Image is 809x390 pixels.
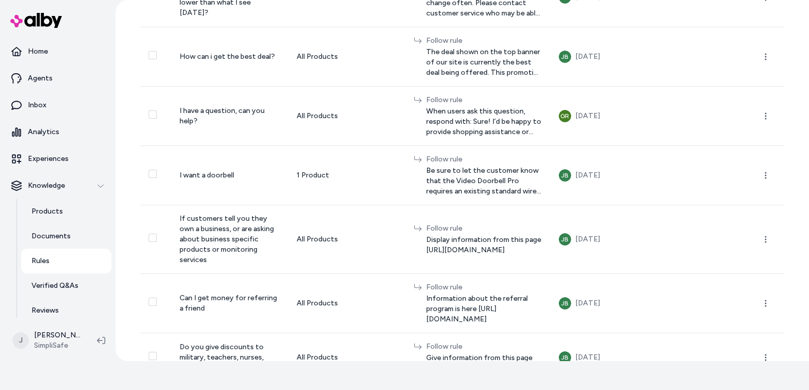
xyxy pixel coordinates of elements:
[21,199,111,224] a: Products
[180,171,234,180] span: I want a doorbell
[559,233,571,246] button: JB
[575,233,600,246] div: [DATE]
[426,294,542,324] span: Information about the referral program is here [URL][DOMAIN_NAME]
[575,51,600,63] div: [DATE]
[149,298,157,306] button: Select row
[297,170,397,181] div: 1 Product
[4,39,111,64] a: Home
[21,249,111,273] a: Rules
[10,13,62,28] img: alby Logo
[426,106,542,137] span: When users ask this question, respond with: Sure! I’d be happy to provide shopping assistance or ...
[28,154,69,164] p: Experiences
[28,181,65,191] p: Knowledge
[575,351,600,364] div: [DATE]
[426,47,542,78] span: The deal shown on the top banner of our site is currently the best deal being offered. This promo...
[28,46,48,57] p: Home
[180,294,277,313] span: Can I get money for referring a friend
[297,234,397,245] div: All Products
[426,36,542,46] div: Follow rule
[31,206,63,217] p: Products
[297,111,397,121] div: All Products
[4,173,111,198] button: Knowledge
[149,170,157,178] button: Select row
[559,169,571,182] button: JB
[4,93,111,118] a: Inbox
[21,224,111,249] a: Documents
[575,110,600,122] div: [DATE]
[180,106,265,125] span: I have a question, can you help?
[34,340,80,351] span: SimpliSafe
[559,51,571,63] button: JB
[180,343,264,372] span: Do you give discounts to military, teachers, nurses, police
[12,332,29,349] span: J
[426,223,542,234] div: Follow rule
[559,110,571,122] button: GR
[426,342,542,352] div: Follow rule
[426,95,542,105] div: Follow rule
[4,120,111,144] a: Analytics
[426,353,542,373] span: Give information from this page [URL][DOMAIN_NAME]
[297,52,397,62] div: All Products
[149,51,157,59] button: Select row
[28,73,53,84] p: Agents
[21,298,111,323] a: Reviews
[559,351,571,364] button: JB
[21,273,111,298] a: Verified Q&As
[297,352,397,363] div: All Products
[575,169,600,182] div: [DATE]
[426,166,542,197] span: Be sure to let the customer know that the Video Doorbell Pro requires an existing standard wired ...
[28,127,59,137] p: Analytics
[297,298,397,308] div: All Products
[180,52,275,61] span: How can i get the best deal?
[28,100,46,110] p: Inbox
[149,352,157,360] button: Select row
[4,66,111,91] a: Agents
[6,324,89,357] button: J[PERSON_NAME]SimpliSafe
[426,154,542,165] div: Follow rule
[31,305,59,316] p: Reviews
[180,214,274,264] span: If customers tell you they own a business, or are asking about business specific products or moni...
[149,110,157,119] button: Select row
[149,234,157,242] button: Select row
[559,297,571,310] button: JB
[34,330,80,340] p: [PERSON_NAME]
[426,282,542,293] div: Follow rule
[426,235,542,255] span: Display information from this page [URL][DOMAIN_NAME]
[575,297,600,310] div: [DATE]
[31,256,50,266] p: Rules
[31,281,78,291] p: Verified Q&As
[4,147,111,171] a: Experiences
[31,231,71,241] p: Documents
